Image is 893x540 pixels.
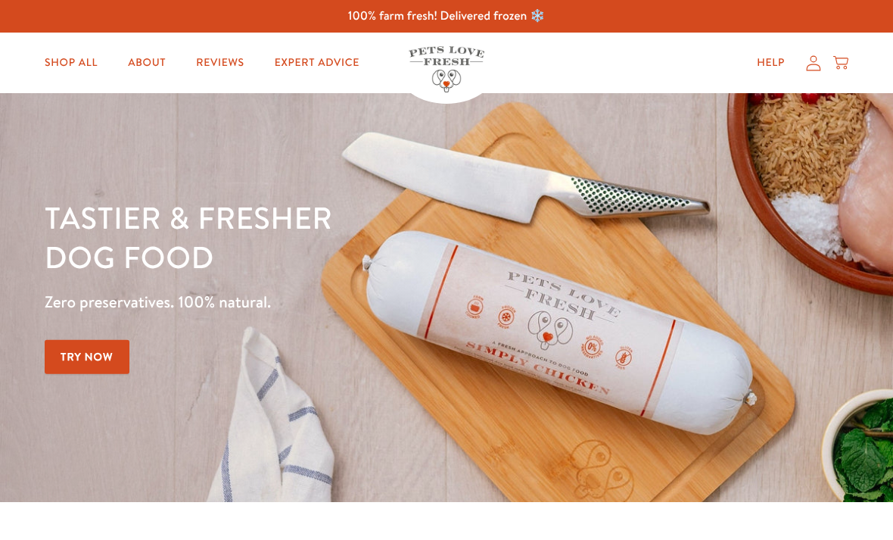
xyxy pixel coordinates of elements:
p: Zero preservatives. 100% natural. [45,289,580,316]
img: Pets Love Fresh [409,46,484,92]
a: About [116,48,178,78]
a: Shop All [33,48,110,78]
a: Expert Advice [263,48,372,78]
h1: Tastier & fresher dog food [45,198,580,276]
a: Help [745,48,797,78]
a: Try Now [45,340,129,374]
a: Reviews [184,48,256,78]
